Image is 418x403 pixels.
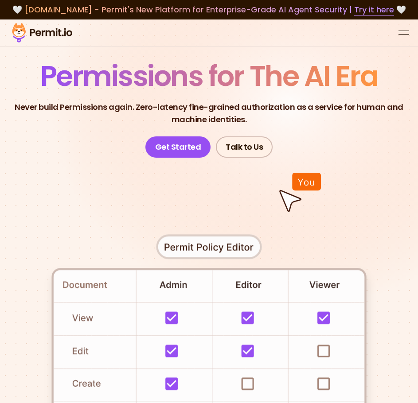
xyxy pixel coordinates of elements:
[24,4,394,15] span: [DOMAIN_NAME] - Permit's New Platform for Enterprise-Grade AI Agent Security |
[40,56,378,96] span: Permissions for The AI Era
[398,27,409,38] button: open menu
[145,136,211,158] a: Get Started
[7,101,411,126] p: Never build Permissions again. Zero-latency fine-grained authorization as a service for human and...
[9,21,75,44] img: Permit logo
[354,4,394,15] a: Try it here
[9,4,409,16] div: 🤍 🤍
[216,136,273,158] a: Talk to Us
